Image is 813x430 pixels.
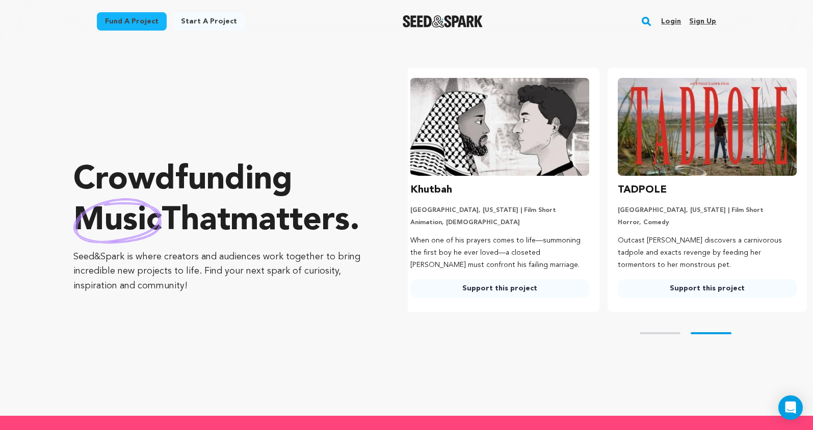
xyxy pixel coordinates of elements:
a: Seed&Spark Homepage [403,15,483,28]
span: matters [230,205,350,237]
img: Khutbah image [410,78,589,176]
img: TADPOLE image [618,78,797,176]
a: Fund a project [97,12,167,31]
a: Support this project [410,279,589,298]
p: Outcast [PERSON_NAME] discovers a carnivorous tadpole and exacts revenge by feeding her tormentor... [618,235,797,271]
img: Seed&Spark Logo Dark Mode [403,15,483,28]
a: Login [661,13,681,30]
h3: Khutbah [410,182,452,198]
p: Animation, [DEMOGRAPHIC_DATA] [410,219,589,227]
h3: TADPOLE [618,182,667,198]
p: Seed&Spark is where creators and audiences work together to bring incredible new projects to life... [73,250,367,293]
div: Open Intercom Messenger [778,395,803,420]
p: [GEOGRAPHIC_DATA], [US_STATE] | Film Short [618,206,797,214]
p: Crowdfunding that . [73,160,367,241]
a: Sign up [689,13,716,30]
p: When one of his prayers comes to life—summoning the first boy he ever loved—a closeted [PERSON_NA... [410,235,589,271]
p: [GEOGRAPHIC_DATA], [US_STATE] | Film Short [410,206,589,214]
a: Support this project [618,279,797,298]
img: hand sketched image [73,198,162,244]
p: Horror, Comedy [618,219,797,227]
a: Start a project [173,12,245,31]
